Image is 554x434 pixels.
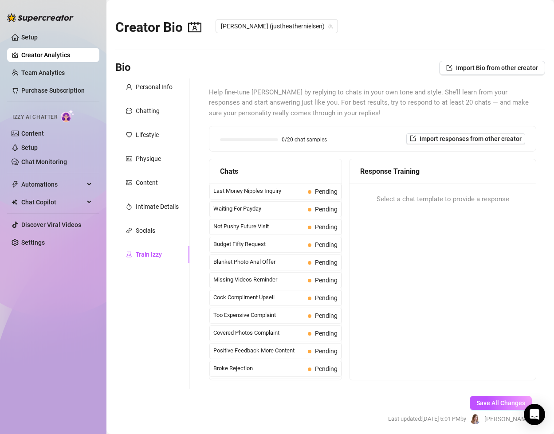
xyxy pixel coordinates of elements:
[282,137,327,142] span: 0/20 chat samples
[21,69,65,76] a: Team Analytics
[213,293,304,302] span: Cock Compliment Upsell
[115,61,131,75] h3: Bio
[12,181,19,188] span: thunderbolt
[136,178,158,188] div: Content
[328,23,333,29] span: team
[315,312,338,319] span: Pending
[213,258,304,266] span: Blanket Photo Anal Offer
[221,20,333,33] span: Heather (justheathernielsen)
[136,130,159,140] div: Lifestyle
[315,259,338,266] span: Pending
[410,135,416,141] span: import
[126,180,132,186] span: picture
[126,108,132,114] span: message
[420,135,522,142] span: Import responses from other creator
[136,226,155,235] div: Socials
[209,87,536,119] span: Help fine-tune [PERSON_NAME] by replying to chats in your own tone and style. She’ll learn from y...
[439,61,545,75] button: Import Bio from other creator
[136,82,173,92] div: Personal Info
[315,348,338,355] span: Pending
[21,239,45,246] a: Settings
[136,106,160,116] div: Chatting
[315,223,338,231] span: Pending
[446,65,452,71] span: import
[136,202,179,211] div: Intimate Details
[61,109,75,122] img: AI Chatter
[12,113,57,121] span: Izzy AI Chatter
[213,311,304,320] span: Too Expensive Complaint
[484,414,532,424] span: [PERSON_NAME]
[406,133,525,144] button: Import responses from other creator
[136,154,161,164] div: Physique
[315,188,338,195] span: Pending
[213,240,304,249] span: Budget Fifty Request
[315,365,338,372] span: Pending
[21,195,84,209] span: Chat Copilot
[126,227,132,234] span: link
[388,414,466,423] span: Last updated: [DATE] 5:01 PM by
[456,64,538,71] span: Import Bio from other creator
[524,404,545,425] div: Open Intercom Messenger
[21,87,85,94] a: Purchase Subscription
[21,221,81,228] a: Discover Viral Videos
[213,328,304,337] span: Covered Photos Complaint
[126,251,132,258] span: experiment
[188,20,201,34] span: contacts
[213,275,304,284] span: Missing Videos Reminder
[360,166,525,177] div: Response Training
[213,204,304,213] span: Waiting For Payday
[126,203,132,210] span: fire
[21,158,67,165] a: Chat Monitoring
[21,177,84,192] span: Automations
[136,250,162,259] div: Train Izzy
[377,194,509,205] span: Select a chat template to provide a response
[213,222,304,231] span: Not Pushy Future Visit
[21,34,38,41] a: Setup
[126,156,132,162] span: idcard
[470,414,480,424] img: Heather Nielsen
[115,19,201,36] h2: Creator Bio
[315,330,338,337] span: Pending
[7,13,74,22] img: logo-BBDzfeDw.svg
[21,144,38,151] a: Setup
[315,241,338,248] span: Pending
[220,166,238,177] span: Chats
[213,346,304,355] span: Positive Feedback More Content
[470,396,532,410] button: Save All Changes
[213,187,304,195] span: Last Money Nipples Inquiry
[476,399,525,407] span: Save All Changes
[12,199,17,205] img: Chat Copilot
[315,294,338,301] span: Pending
[315,206,338,213] span: Pending
[21,48,92,62] a: Creator Analytics
[21,130,44,137] a: Content
[213,364,304,373] span: Broke Rejection
[126,84,132,90] span: user
[126,132,132,138] span: heart
[315,277,338,284] span: Pending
